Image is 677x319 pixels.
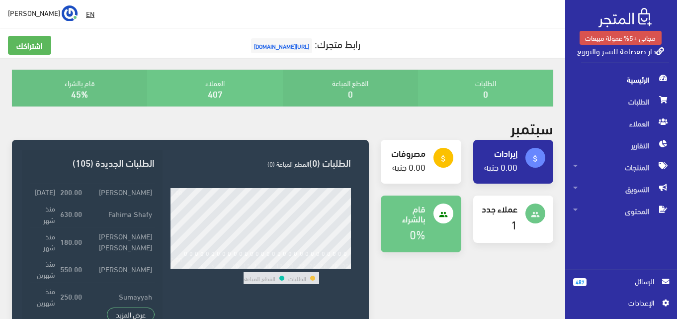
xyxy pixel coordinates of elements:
[573,134,669,156] span: التقارير
[265,262,272,269] div: 16
[342,262,349,269] div: 30
[573,156,669,178] span: المنتجات
[147,70,282,106] div: العملاء
[71,85,88,102] a: 45%
[30,158,154,167] h3: الطلبات الجديدة (105)
[484,158,517,175] a: 0.00 جنيه
[60,263,82,274] strong: 550.00
[565,200,677,222] a: المحتوى
[581,297,654,308] span: اﻹعدادات
[510,118,553,136] h2: سبتمبر
[481,148,517,158] h4: إيرادات
[331,262,338,269] div: 28
[531,154,540,163] i: attach_money
[251,38,312,53] span: [URL][DOMAIN_NAME]
[85,184,155,200] td: [PERSON_NAME]
[309,262,316,269] div: 24
[573,112,669,134] span: العملاء
[86,7,94,20] u: EN
[483,85,488,102] a: 0
[200,262,204,269] div: 4
[211,262,215,269] div: 6
[30,184,57,200] td: [DATE]
[298,262,305,269] div: 22
[85,200,155,227] td: Fahima Shafy
[573,297,669,313] a: اﻹعدادات
[511,213,517,234] a: 1
[565,134,677,156] a: التقارير
[348,85,353,102] a: 0
[565,91,677,112] a: الطلبات
[439,154,448,163] i: attach_money
[60,208,82,219] strong: 630.00
[85,255,155,283] td: [PERSON_NAME]
[170,158,351,167] h3: الطلبات (0)
[30,283,57,310] td: منذ شهرين
[580,31,662,45] a: مجاني +5% عمولة مبيعات
[30,227,57,255] td: منذ شهر
[573,278,587,286] span: 487
[85,227,155,255] td: [PERSON_NAME] [PERSON_NAME]
[222,262,226,269] div: 8
[8,36,51,55] a: اشتراكك
[60,186,82,197] strong: 200.00
[244,272,276,284] td: القطع المباعة
[189,262,193,269] div: 2
[283,70,418,106] div: القطع المباعة
[243,262,250,269] div: 12
[85,283,155,310] td: Sumayyah
[389,204,425,223] h4: قام بالشراء
[594,276,654,287] span: الرسائل
[276,262,283,269] div: 18
[418,70,553,106] div: الطلبات
[573,276,669,297] a: 487 الرسائل
[267,158,309,170] span: القطع المباعة (0)
[565,69,677,91] a: الرئيسية
[531,210,540,219] i: people
[60,236,82,247] strong: 180.00
[232,262,239,269] div: 10
[565,112,677,134] a: العملاء
[573,69,669,91] span: الرئيسية
[577,43,664,58] a: دار صفصافة للنشر والتوزيع
[288,272,307,284] td: الطلبات
[8,5,78,21] a: ... [PERSON_NAME]
[249,34,360,53] a: رابط متجرك:[URL][DOMAIN_NAME]
[573,200,669,222] span: المحتوى
[481,204,517,213] h4: عملاء جدد
[565,156,677,178] a: المنتجات
[410,223,425,244] a: 0%
[598,8,652,27] img: .
[62,5,78,21] img: ...
[573,178,669,200] span: التسويق
[82,5,98,23] a: EN
[12,70,147,106] div: قام بالشراء
[254,262,261,269] div: 14
[287,262,294,269] div: 20
[320,262,327,269] div: 26
[389,148,425,158] h4: مصروفات
[208,85,223,102] a: 407
[30,255,57,283] td: منذ شهرين
[30,200,57,227] td: منذ شهر
[60,291,82,302] strong: 250.00
[439,210,448,219] i: people
[392,158,425,175] a: 0.00 جنيه
[8,6,60,19] span: [PERSON_NAME]
[573,91,669,112] span: الطلبات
